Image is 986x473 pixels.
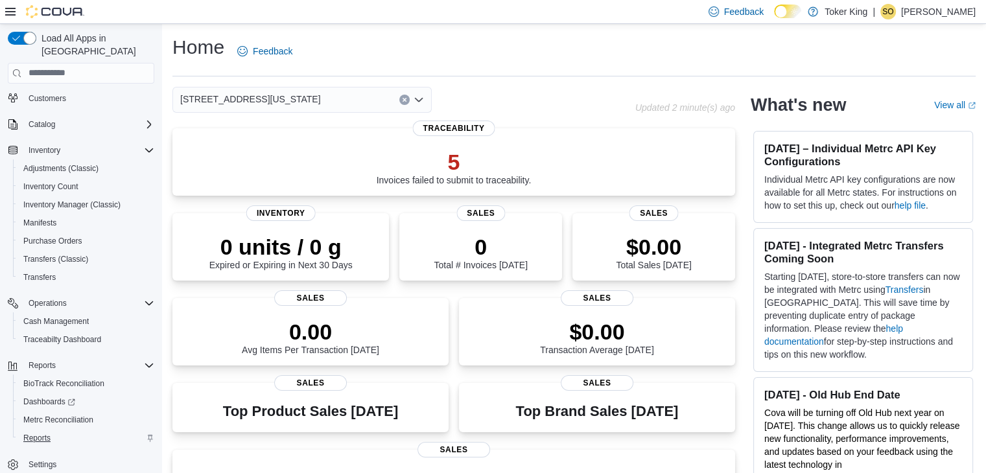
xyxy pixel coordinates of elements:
button: Cash Management [13,312,159,330]
button: Inventory [3,141,159,159]
span: Purchase Orders [23,236,82,246]
h2: What's new [751,95,846,115]
button: Inventory Manager (Classic) [13,196,159,214]
a: Transfers [886,284,924,295]
a: Metrc Reconciliation [18,412,99,428]
div: Total # Invoices [DATE] [434,234,527,270]
span: Catalog [29,119,55,130]
button: BioTrack Reconciliation [13,375,159,393]
span: Sales [561,375,633,391]
button: Adjustments (Classic) [13,159,159,178]
span: Cash Management [23,316,89,327]
span: Catalog [23,117,154,132]
div: Invoices failed to submit to traceability. [377,149,532,185]
span: Adjustments (Classic) [18,161,154,176]
a: help file [895,200,926,211]
button: Catalog [23,117,60,132]
span: Feedback [253,45,292,58]
a: Dashboards [18,394,80,410]
span: Dark Mode [774,18,775,19]
div: Samantha O'Rear [880,4,896,19]
span: SO [882,4,893,19]
button: Reports [13,429,159,447]
span: Transfers (Classic) [18,251,154,267]
span: Settings [23,456,154,472]
a: Traceabilty Dashboard [18,332,106,347]
span: Settings [29,459,56,470]
span: Sales [274,290,347,306]
span: Customers [29,93,66,104]
span: Traceabilty Dashboard [23,334,101,345]
button: Reports [3,356,159,375]
button: Customers [3,89,159,108]
p: $0.00 [616,234,691,260]
p: 0.00 [242,319,379,345]
span: Inventory Count [18,179,154,194]
span: Feedback [724,5,764,18]
h1: Home [172,34,224,60]
a: Purchase Orders [18,233,88,249]
input: Dark Mode [774,5,801,18]
h3: [DATE] - Old Hub End Date [764,388,962,401]
span: Transfers [18,270,154,285]
span: Dashboards [23,397,75,407]
img: Cova [26,5,84,18]
p: Toker King [825,4,867,19]
span: Sales [274,375,347,391]
span: Purchase Orders [18,233,154,249]
button: Purchase Orders [13,232,159,250]
button: Reports [23,358,61,373]
a: Reports [18,430,56,446]
p: 5 [377,149,532,175]
button: Manifests [13,214,159,232]
h3: Top Brand Sales [DATE] [516,404,679,419]
span: Dashboards [18,394,154,410]
button: Catalog [3,115,159,133]
span: Load All Apps in [GEOGRAPHIC_DATA] [36,32,154,58]
div: Avg Items Per Transaction [DATE] [242,319,379,355]
div: Total Sales [DATE] [616,234,691,270]
span: Manifests [23,218,56,228]
span: Traceabilty Dashboard [18,332,154,347]
span: [STREET_ADDRESS][US_STATE] [180,91,321,107]
span: Inventory [23,143,154,158]
span: BioTrack Reconciliation [23,378,104,389]
span: Manifests [18,215,154,231]
a: Inventory Count [18,179,84,194]
span: Cash Management [18,314,154,329]
span: Sales [561,290,633,306]
a: Adjustments (Classic) [18,161,104,176]
p: Updated 2 minute(s) ago [635,102,735,113]
button: Inventory [23,143,65,158]
div: Transaction Average [DATE] [540,319,654,355]
span: Operations [29,298,67,308]
span: Inventory [246,205,316,221]
h3: [DATE] – Individual Metrc API Key Configurations [764,142,962,168]
span: Reports [23,433,51,443]
a: Transfers (Classic) [18,251,93,267]
a: Settings [23,457,62,472]
button: Metrc Reconciliation [13,411,159,429]
span: Customers [23,90,154,106]
a: help documentation [764,323,903,347]
a: BioTrack Reconciliation [18,376,110,391]
span: Traceability [412,121,495,136]
span: Metrc Reconciliation [23,415,93,425]
a: Dashboards [13,393,159,411]
p: 0 units / 0 g [209,234,353,260]
a: Feedback [232,38,298,64]
a: Transfers [18,270,61,285]
button: Inventory Count [13,178,159,196]
a: View allExternal link [934,100,976,110]
p: Starting [DATE], store-to-store transfers can now be integrated with Metrc using in [GEOGRAPHIC_D... [764,270,962,361]
h3: [DATE] - Integrated Metrc Transfers Coming Soon [764,239,962,265]
span: Inventory [29,145,60,156]
span: Reports [23,358,154,373]
button: Transfers [13,268,159,286]
a: Inventory Manager (Classic) [18,197,126,213]
button: Traceabilty Dashboard [13,330,159,349]
svg: External link [968,102,976,110]
h3: Top Product Sales [DATE] [223,404,398,419]
a: Manifests [18,215,62,231]
span: BioTrack Reconciliation [18,376,154,391]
